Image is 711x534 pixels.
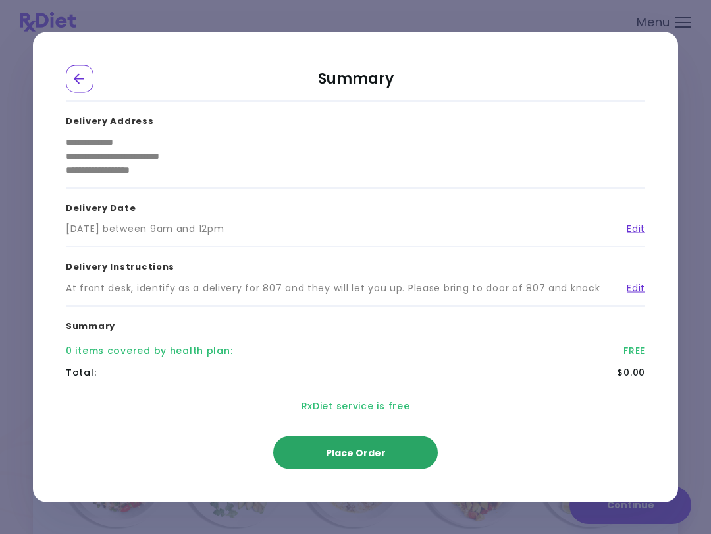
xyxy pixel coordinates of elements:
div: At front desk, identify as a delivery for 807 and they will let you up. Please bring to door of 8... [66,281,600,295]
div: [DATE] between 9am and 12pm [66,222,224,236]
div: RxDiet service is free [66,384,645,429]
a: Edit [617,281,645,295]
h3: Delivery Instructions [66,247,645,282]
div: 0 items covered by health plan : [66,344,232,358]
h3: Delivery Date [66,188,645,222]
div: Go Back [66,65,93,93]
a: Edit [617,222,645,236]
h2: Summary [66,65,645,102]
h3: Summary [66,306,645,340]
h3: Delivery Address [66,102,645,136]
span: Place Order [326,446,386,460]
div: FREE [623,344,645,358]
div: $0.00 [617,366,645,380]
div: Total : [66,366,96,380]
button: Place Order [273,436,438,469]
